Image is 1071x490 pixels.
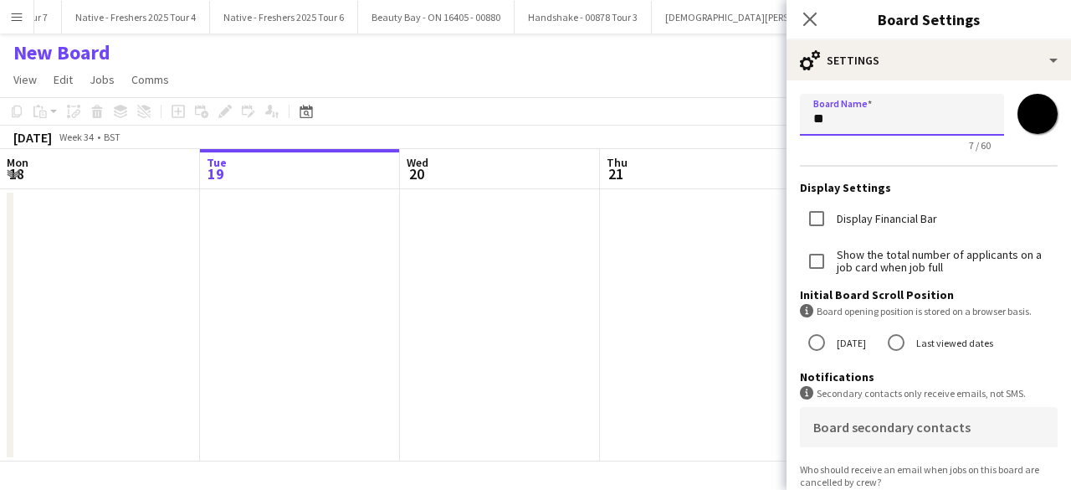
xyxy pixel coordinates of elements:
button: Native - Freshers 2025 Tour 6 [210,1,358,34]
span: 7 / 60 [956,139,1004,152]
span: Tue [207,155,227,170]
a: Comms [125,69,176,90]
button: Handshake - 00878 Tour 3 [515,1,652,34]
div: Secondary contacts only receive emails, not SMS. [800,386,1058,400]
label: [DATE] [833,330,866,356]
div: BST [104,131,120,143]
h1: New Board [13,40,110,65]
label: Display Financial Bar [833,213,937,225]
span: 19 [204,164,227,183]
span: Mon [7,155,28,170]
mat-label: Board secondary contacts [813,419,971,436]
span: Wed [407,155,428,170]
div: Board opening position is stored on a browser basis. [800,304,1058,318]
div: Settings [787,40,1071,80]
span: 20 [404,164,428,183]
h3: Display Settings [800,180,1058,195]
span: Jobs [90,72,115,87]
span: 21 [604,164,628,183]
a: Edit [47,69,79,90]
span: Comms [131,72,169,87]
h3: Board Settings [787,8,1071,30]
a: Jobs [83,69,121,90]
h3: Notifications [800,369,1058,384]
button: Native - Freshers 2025 Tour 4 [62,1,210,34]
span: View [13,72,37,87]
span: Thu [607,155,628,170]
div: [DATE] [13,129,52,146]
div: Who should receive an email when jobs on this board are cancelled by crew? [800,463,1058,488]
button: Beauty Bay - ON 16405 - 00880 [358,1,515,34]
button: [DEMOGRAPHIC_DATA][PERSON_NAME] 2025 Tour 1 - 00848 [652,1,931,34]
span: 18 [4,164,28,183]
span: Edit [54,72,73,87]
label: Show the total number of applicants on a job card when job full [833,249,1058,274]
h3: Initial Board Scroll Position [800,287,1058,302]
span: Week 34 [55,131,97,143]
label: Last viewed dates [913,330,993,356]
a: View [7,69,44,90]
